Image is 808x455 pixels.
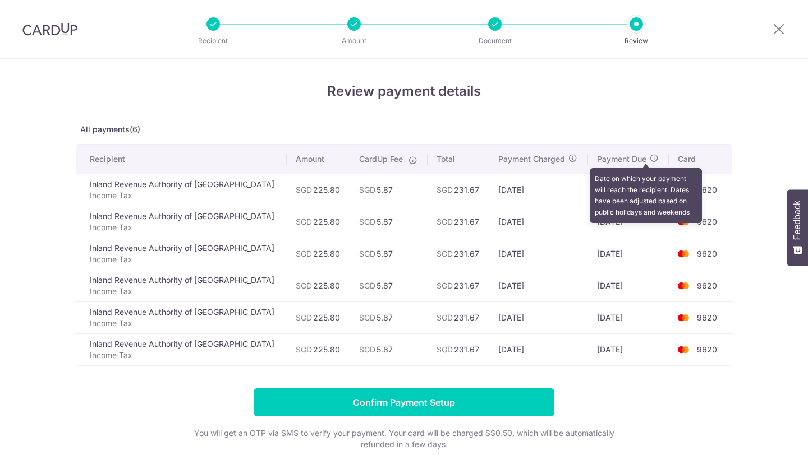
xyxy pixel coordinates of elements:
td: [DATE] [489,174,588,206]
span: 9620 [697,281,717,290]
div: Date on which your payment will reach the recipient. Dates have been adjusted based on public hol... [590,168,702,223]
td: Inland Revenue Authority of [GEOGRAPHIC_DATA] [76,301,287,333]
td: [DATE] [588,333,669,365]
img: <span class="translation_missing" title="translation missing: en.account_steps.new_confirm_form.b... [672,247,695,261]
span: SGD [359,249,375,258]
span: SGD [437,185,453,194]
th: Card [669,145,732,174]
td: 225.80 [287,333,350,365]
td: [DATE] [489,270,588,301]
td: 231.67 [428,238,489,270]
span: Payment Due [597,154,646,165]
p: Amount [313,35,396,47]
td: [DATE] [588,301,669,333]
td: [DATE] [588,270,669,301]
td: 231.67 [428,301,489,333]
span: SGD [296,313,312,322]
td: 231.67 [428,333,489,365]
img: <span class="translation_missing" title="translation missing: en.account_steps.new_confirm_form.b... [672,279,695,292]
td: Inland Revenue Authority of [GEOGRAPHIC_DATA] [76,333,287,365]
td: [DATE] [489,301,588,333]
td: [DATE] [489,206,588,238]
td: [DATE] [588,206,669,238]
td: 5.87 [350,301,428,333]
span: SGD [296,217,312,226]
p: All payments(6) [76,124,732,135]
span: Payment Charged [498,154,565,165]
span: SGD [296,281,312,290]
td: [DATE] [489,238,588,270]
td: [DATE] [588,238,669,270]
p: Income Tax [90,190,278,201]
span: CardUp Fee [359,154,403,165]
span: SGD [437,249,453,258]
p: Income Tax [90,222,278,233]
td: 5.87 [350,206,428,238]
span: SGD [359,217,375,226]
span: SGD [359,313,375,322]
p: Income Tax [90,286,278,297]
p: Document [453,35,536,47]
td: Inland Revenue Authority of [GEOGRAPHIC_DATA] [76,238,287,270]
td: 225.80 [287,174,350,206]
td: [DATE] [489,333,588,365]
td: 5.87 [350,270,428,301]
span: 9620 [697,185,717,194]
span: SGD [437,217,453,226]
span: 9620 [697,249,717,258]
span: 9620 [697,217,717,226]
td: 5.87 [350,174,428,206]
img: CardUp [22,22,77,36]
td: 231.67 [428,270,489,301]
span: SGD [359,281,375,290]
p: Income Tax [90,254,278,265]
th: Amount [287,145,350,174]
span: SGD [437,345,453,354]
th: Recipient [76,145,287,174]
td: 225.80 [287,270,350,301]
td: 231.67 [428,206,489,238]
button: Feedback - Show survey [787,189,808,266]
h4: Review payment details [76,81,732,101]
td: 231.67 [428,174,489,206]
span: SGD [296,185,312,194]
td: Inland Revenue Authority of [GEOGRAPHIC_DATA] [76,270,287,301]
span: SGD [437,281,453,290]
img: <span class="translation_missing" title="translation missing: en.account_steps.new_confirm_form.b... [672,343,695,356]
td: 5.87 [350,238,428,270]
input: Confirm Payment Setup [254,388,554,416]
td: 225.80 [287,301,350,333]
td: 5.87 [350,333,428,365]
span: SGD [296,249,312,258]
td: Inland Revenue Authority of [GEOGRAPHIC_DATA] [76,174,287,206]
span: SGD [296,345,312,354]
span: 9620 [697,345,717,354]
img: <span class="translation_missing" title="translation missing: en.account_steps.new_confirm_form.b... [672,311,695,324]
p: Income Tax [90,318,278,329]
span: 9620 [697,313,717,322]
td: Inland Revenue Authority of [GEOGRAPHIC_DATA] [76,206,287,238]
span: Feedback [792,201,802,240]
p: Income Tax [90,350,278,361]
td: 225.80 [287,206,350,238]
th: Total [428,145,489,174]
td: [DATE] [588,174,669,206]
p: You will get an OTP via SMS to verify your payment. Your card will be charged S$0.50, which will ... [180,428,628,450]
span: SGD [437,313,453,322]
p: Recipient [172,35,255,47]
span: SGD [359,345,375,354]
p: Review [595,35,678,47]
td: 225.80 [287,238,350,270]
span: SGD [359,185,375,194]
